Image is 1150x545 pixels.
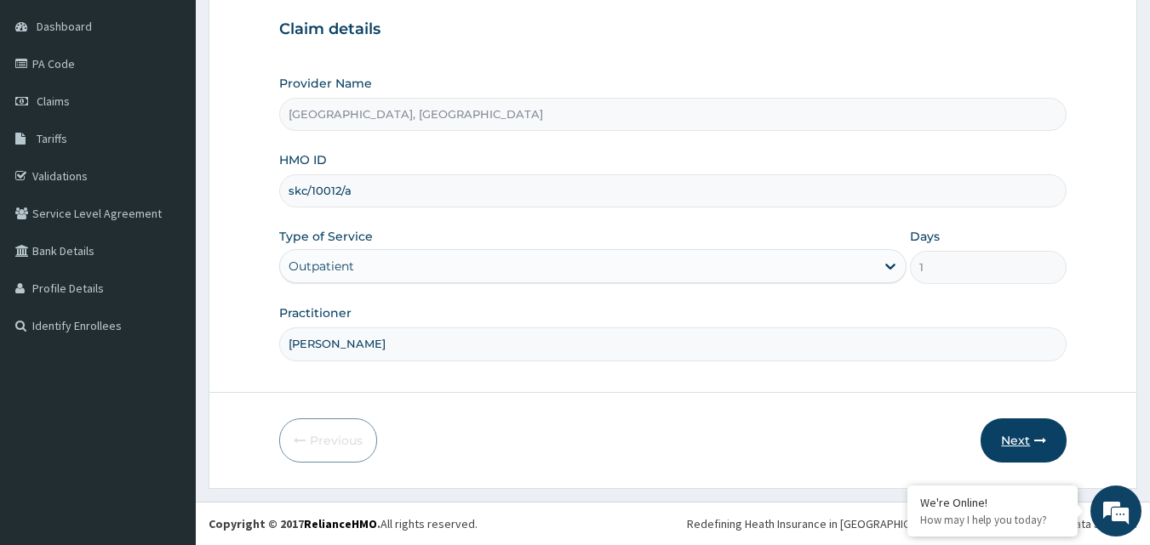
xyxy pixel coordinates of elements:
[304,516,377,531] a: RelianceHMO
[209,516,380,531] strong: Copyright © 2017 .
[37,131,67,146] span: Tariffs
[279,174,1067,207] input: Enter HMO ID
[279,75,372,92] label: Provider Name
[920,495,1065,510] div: We're Online!
[289,258,354,275] div: Outpatient
[279,151,327,168] label: HMO ID
[9,364,324,423] textarea: Type your message and hit 'Enter'
[99,164,235,336] span: We're online!
[279,327,1067,360] input: Enter Name
[37,19,92,34] span: Dashboard
[89,95,286,117] div: Chat with us now
[920,513,1065,527] p: How may I help you today?
[279,228,373,245] label: Type of Service
[31,85,69,128] img: d_794563401_company_1708531726252_794563401
[279,9,320,49] div: Minimize live chat window
[196,502,1150,545] footer: All rights reserved.
[279,418,377,463] button: Previous
[687,515,1137,532] div: Redefining Heath Insurance in [GEOGRAPHIC_DATA] using Telemedicine and Data Science!
[910,228,940,245] label: Days
[279,20,1067,39] h3: Claim details
[37,94,70,109] span: Claims
[981,418,1067,463] button: Next
[279,304,352,321] label: Practitioner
